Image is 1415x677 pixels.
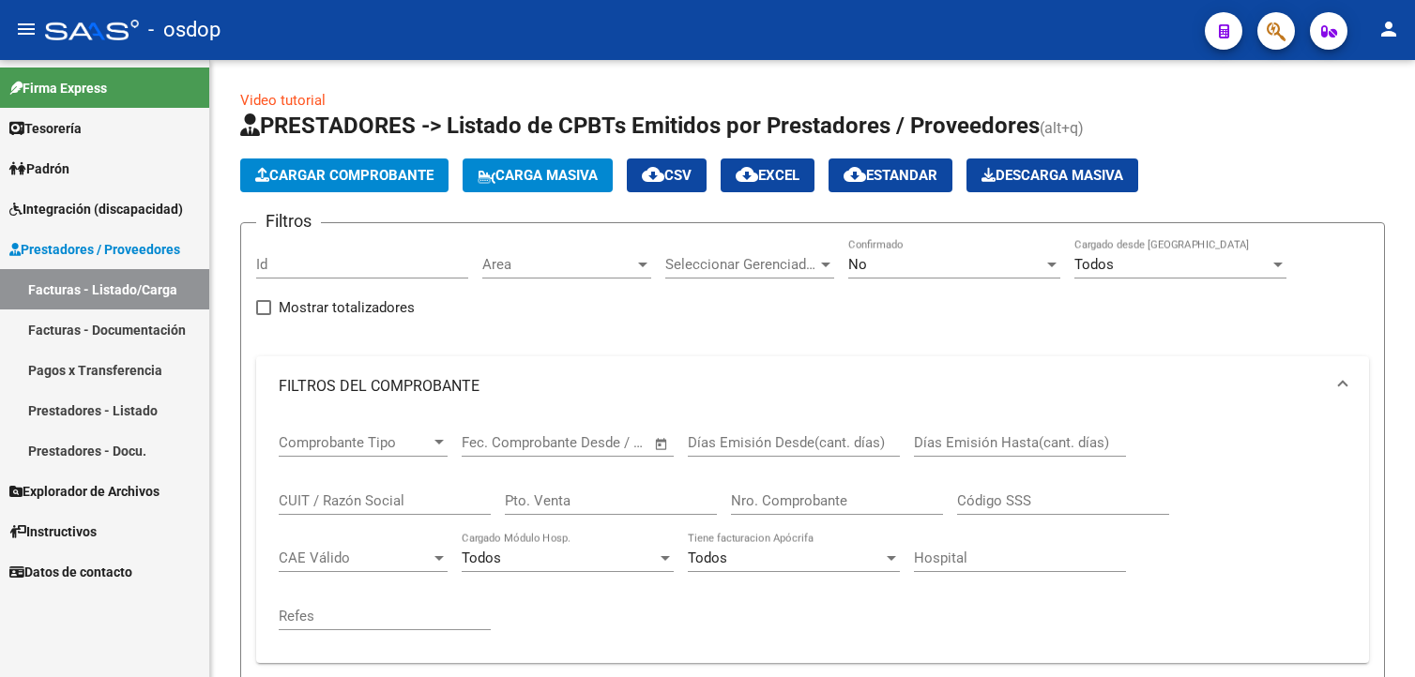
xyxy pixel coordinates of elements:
button: CSV [627,158,707,192]
span: Seleccionar Gerenciador [665,256,817,273]
span: Comprobante Tipo [279,434,431,451]
input: Start date [462,434,523,451]
button: Carga Masiva [463,158,613,192]
span: Instructivos [9,521,97,542]
span: No [848,256,867,273]
mat-expansion-panel-header: FILTROS DEL COMPROBANTE [256,356,1369,416]
button: Open calendar [651,433,673,455]
app-download-masive: Descarga masiva de comprobantes (adjuntos) [966,158,1138,192]
span: Carga Masiva [478,167,598,184]
mat-panel-title: FILTROS DEL COMPROBANTE [279,376,1324,397]
span: Mostrar totalizadores [279,296,415,319]
span: - osdop [148,9,221,51]
div: FILTROS DEL COMPROBANTE [256,416,1369,663]
mat-icon: cloud_download [736,163,758,186]
span: Todos [1074,256,1114,273]
span: Tesorería [9,118,82,139]
span: Integración (discapacidad) [9,199,183,219]
button: Estandar [829,158,952,192]
iframe: Intercom live chat [1351,613,1396,658]
button: Descarga Masiva [966,158,1138,192]
span: Datos de contacto [9,562,132,582]
mat-icon: menu [15,18,38,40]
a: Video tutorial [240,92,326,109]
span: Estandar [844,167,937,184]
span: Todos [688,549,727,566]
span: EXCEL [736,167,799,184]
span: Area [482,256,634,273]
span: CSV [642,167,692,184]
mat-icon: cloud_download [642,163,664,186]
button: Cargar Comprobante [240,158,449,192]
span: Explorador de Archivos [9,481,160,502]
span: PRESTADORES -> Listado de CPBTs Emitidos por Prestadores / Proveedores [240,113,1040,139]
span: Firma Express [9,78,107,98]
input: End date [540,434,631,451]
span: (alt+q) [1040,119,1084,137]
span: Todos [462,549,501,566]
span: CAE Válido [279,549,431,566]
mat-icon: person [1377,18,1400,40]
mat-icon: cloud_download [844,163,866,186]
button: EXCEL [721,158,814,192]
h3: Filtros [256,208,321,234]
span: Cargar Comprobante [255,167,434,184]
span: Padrón [9,158,69,179]
span: Descarga Masiva [981,167,1123,184]
span: Prestadores / Proveedores [9,239,180,260]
